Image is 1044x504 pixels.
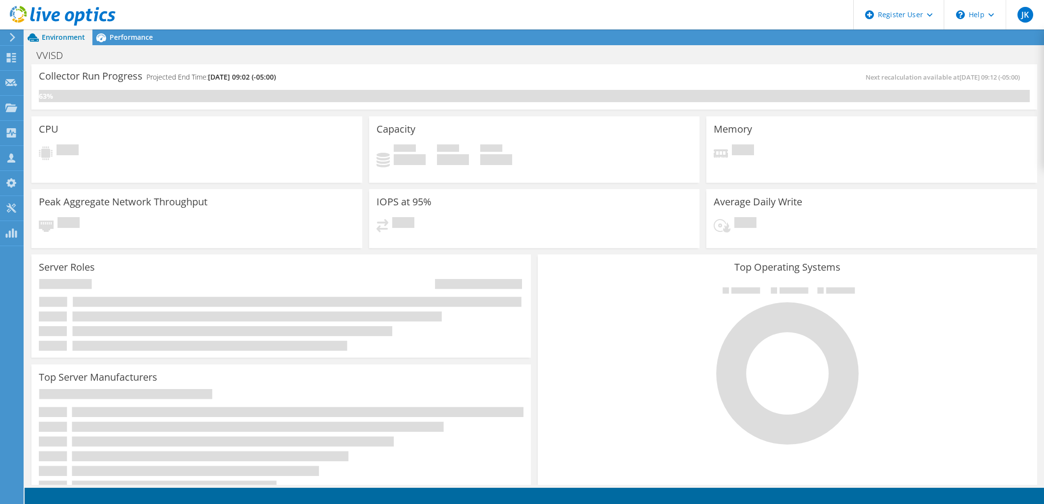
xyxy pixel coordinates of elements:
[146,72,276,83] h4: Projected End Time:
[959,73,1020,82] span: [DATE] 09:12 (-05:00)
[714,124,752,135] h3: Memory
[39,196,207,207] h3: Peak Aggregate Network Throughput
[437,144,459,154] span: Free
[39,372,157,383] h3: Top Server Manufacturers
[39,262,95,273] h3: Server Roles
[480,144,502,154] span: Total
[956,10,965,19] svg: \n
[110,32,153,42] span: Performance
[437,154,469,165] h4: 0 GiB
[58,217,80,230] span: Pending
[377,124,415,135] h3: Capacity
[714,196,802,207] h3: Average Daily Write
[732,144,754,158] span: Pending
[734,217,756,230] span: Pending
[39,124,58,135] h3: CPU
[545,262,1030,273] h3: Top Operating Systems
[394,154,426,165] h4: 0 GiB
[57,144,79,158] span: Pending
[32,50,78,61] h1: VVISD
[866,73,1025,82] span: Next recalculation available at
[208,72,276,82] span: [DATE] 09:02 (-05:00)
[42,32,85,42] span: Environment
[394,144,416,154] span: Used
[480,154,512,165] h4: 0 GiB
[377,196,432,207] h3: IOPS at 95%
[1017,7,1033,23] span: JK
[392,217,414,230] span: Pending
